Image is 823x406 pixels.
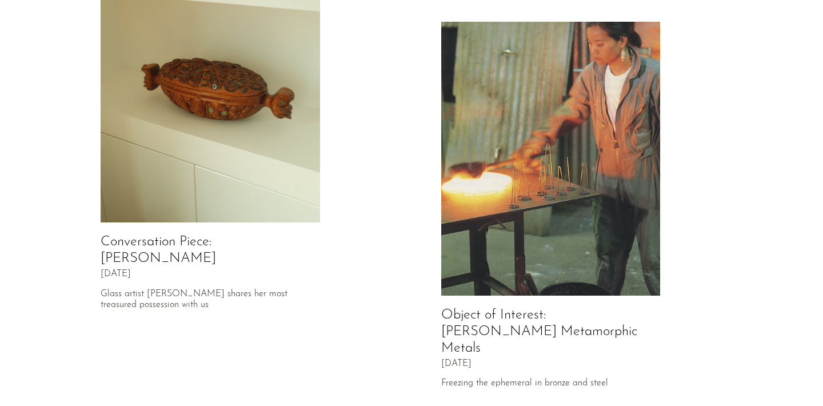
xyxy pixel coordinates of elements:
[101,269,131,280] span: [DATE]
[101,235,216,265] a: Conversation Piece: [PERSON_NAME]
[441,359,472,369] span: [DATE]
[441,378,661,389] p: Freezing the ephemeral in bronze and steel
[441,22,661,296] img: Object of Interest: Izabel Lam's Metamorphic Metals
[441,308,637,355] a: Object of Interest: [PERSON_NAME] Metamorphic Metals
[101,289,320,311] p: Glass artist [PERSON_NAME] shares her most treasured possession with us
